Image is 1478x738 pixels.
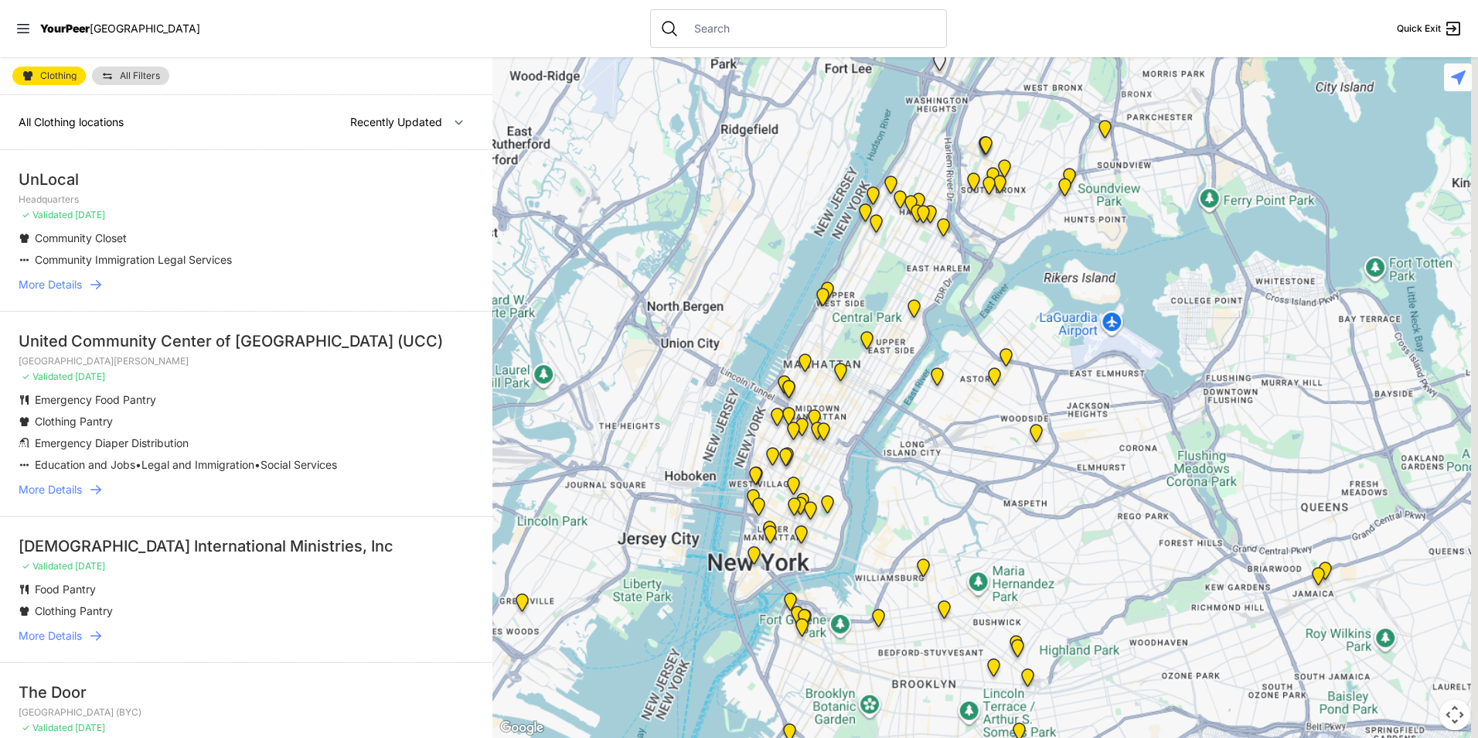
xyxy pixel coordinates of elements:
[884,184,916,221] div: The PILLARS – Holistic Recovery Support
[782,600,813,637] div: Brooklyn
[35,583,96,596] span: Food Pantry
[1303,561,1334,598] div: Queens
[19,330,474,352] div: United Community Center of [GEOGRAPHIC_DATA] (UCC)
[35,393,156,406] span: Emergency Food Pantry
[851,325,883,362] div: Manhattan
[898,293,930,330] div: Avenue Church
[1089,114,1121,151] div: East Tremont Head Start
[254,458,261,471] span: •
[928,212,959,249] div: Main Location
[768,369,800,406] div: New York
[120,71,160,80] span: All Filters
[895,189,927,226] div: Uptown/Harlem DYCD Youth Drop-in Center
[778,491,810,528] div: Bowery Campus
[19,115,124,128] span: All Clothing locations
[19,628,474,644] a: More Details
[989,153,1020,190] div: Bronx Youth Center (BYC)
[90,22,200,35] span: [GEOGRAPHIC_DATA]
[506,587,538,624] div: Mercy House, Jersey City
[35,253,232,266] span: Community Immigration Legal Services
[795,495,826,532] div: University Community Social Services (UCSS)
[903,186,935,224] div: Manhattan
[771,441,803,478] div: Church of St. Francis Xavier - Front Entrance
[496,718,547,738] img: Google
[22,209,73,220] span: ✓ Validated
[924,46,955,84] div: La Sala Drop-In Center
[808,416,839,453] div: Mainchance Adult Drop-in Center
[35,458,135,471] span: Education and Jobs
[12,67,86,85] a: Clothing
[75,722,105,733] span: [DATE]
[75,560,105,572] span: [DATE]
[19,355,474,367] p: [GEOGRAPHIC_DATA][PERSON_NAME]
[1000,629,1032,666] div: St Thomas Episcopal Church
[914,199,946,236] div: East Harlem
[135,458,141,471] span: •
[75,371,105,382] span: [DATE]
[40,24,200,33] a: YourPeer[GEOGRAPHIC_DATA]
[40,22,90,35] span: YourPeer
[958,166,989,203] div: Harm Reduction Center
[19,706,474,719] p: [GEOGRAPHIC_DATA] (BYC)
[19,482,474,497] a: More Details
[496,718,547,738] a: Open this area in Google Maps (opens a new window)
[92,67,169,85] a: All Filters
[1439,699,1470,730] button: Map camera controls
[35,231,127,244] span: Community Closet
[921,361,953,398] div: Fancy Thrift Shop
[738,540,770,577] div: Main Office
[40,71,77,80] span: Clothing
[19,277,474,292] a: More Details
[754,519,786,556] div: Manhattan Criminal Court
[1002,633,1034,670] div: Bushwick/North Brooklyn
[786,412,818,449] div: Headquarters
[75,209,105,220] span: [DATE]
[19,682,474,703] div: The Door
[778,415,809,453] div: New Location, Headquarters
[261,458,337,471] span: Social Services
[857,180,889,217] div: Manhattan
[770,442,802,479] div: Back of the Church
[740,460,771,497] div: Greenwich Village
[969,130,1001,167] div: South Bronx NeON Works
[984,169,1016,206] div: The Bronx Pride Center
[22,722,73,733] span: ✓ Validated
[35,604,113,617] span: Clothing Pantry
[773,374,805,411] div: Metro Baptist Church
[970,130,1002,167] div: Bronx
[761,401,793,439] div: Chelsea
[812,275,843,313] div: Pathways Adult Drop-In Program
[685,21,937,36] input: Search
[19,169,474,190] div: UnLocal
[778,470,809,507] div: Harvey Milk High School
[860,208,892,245] div: The Cathedral Church of St. John the Divine
[141,458,254,471] span: Legal and Immigration
[19,277,82,292] span: More Details
[788,603,820,640] div: Brooklyn
[1397,22,1441,35] span: Quick Exit
[741,460,772,497] div: Art and Acceptance LGBTQIA2S+ Program
[743,491,775,528] div: Main Location, SoHo, DYCD Youth Drop-in Center
[35,436,189,449] span: Emergency Diaper Distribution
[908,199,939,236] div: Manhattan
[773,401,805,438] div: Antonio Olivieri Drop-in Center
[928,594,960,631] div: Location of CCBQ, Brooklyn
[785,519,817,556] div: Lower East Side Youth Drop-in Center. Yellow doors with grey buzzer on the right
[1012,662,1044,699] div: The Gathering Place Drop-in Center
[787,487,819,524] div: Maryhouse
[789,603,821,640] div: Brooklyn
[754,514,785,552] div: Tribeca Campus/New York City Rescue Mission
[789,347,821,384] div: 9th Avenue Drop-in Center
[812,489,843,526] div: Manhattan
[19,535,474,557] div: [DEMOGRAPHIC_DATA] International Ministries, Inc
[1397,19,1463,38] a: Quick Exit
[802,415,833,453] div: Greater New York City
[22,371,73,382] span: ✓ Validated
[22,560,73,572] span: ✓ Validated
[35,415,113,428] span: Clothing Pantry
[1054,162,1085,199] div: Living Room 24-Hour Drop-In Center
[757,441,788,478] div: Church of the Village
[1309,555,1341,593] div: Jamaica DYCD Youth Drop-in Center - Safe Space (grey door between Tabernacle of Prayer and Hot Po...
[785,490,816,528] div: St. Joseph House
[977,161,1009,198] div: The Bronx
